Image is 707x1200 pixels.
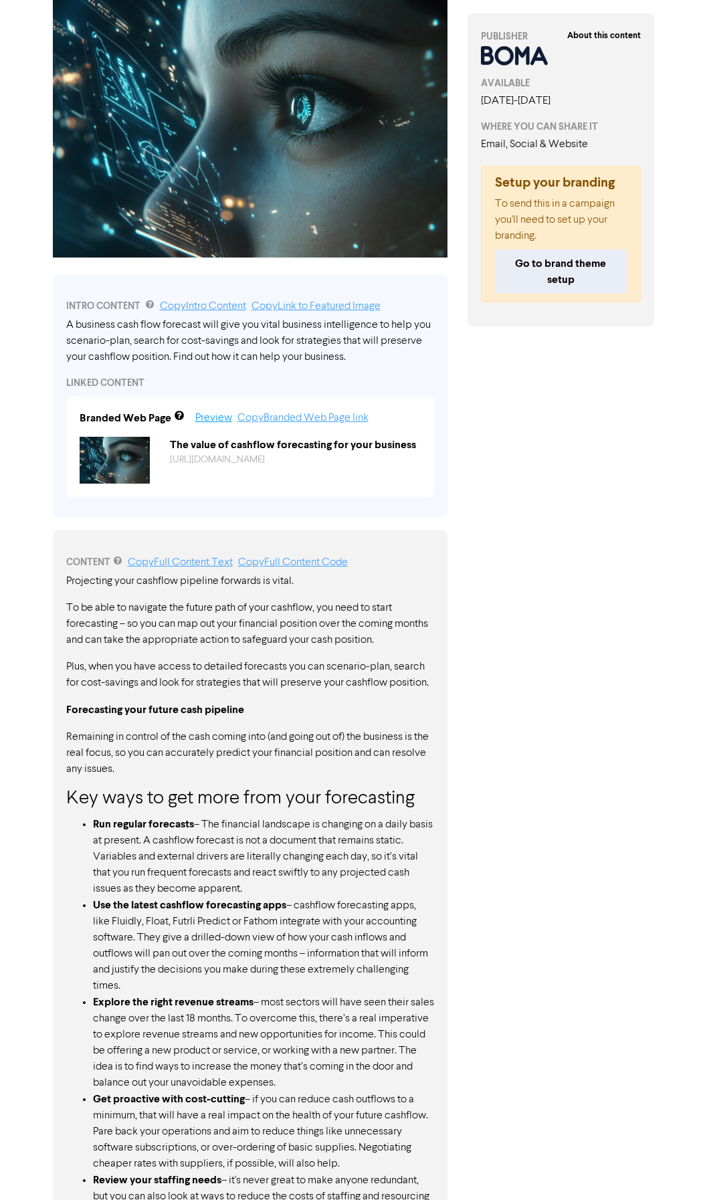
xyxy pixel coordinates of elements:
strong: About this content [567,30,641,41]
a: Copy Intro Content [160,301,246,312]
iframe: Chat Widget [640,1136,707,1200]
div: The value of cashflow forecasting for your business [160,437,431,453]
strong: Forecasting your future cash pipeline [66,703,244,716]
a: [URL][DOMAIN_NAME] [170,455,265,464]
a: Copy Full Content Code [238,557,348,568]
div: CONTENT [66,555,434,571]
p: Remaining in control of the cash coming into (and going out of) the business is the real focus, s... [66,729,434,777]
li: – cashflow forecasting apps, like Fluidly, Float, Futrli Predict or Fathom integrate with your ac... [93,897,434,994]
div: Branded Web Page [80,410,171,426]
p: Plus, when you have access to detailed forecasts you can scenario-plan, search for cost-savings a... [66,659,434,691]
strong: Explore the right revenue streams [93,995,254,1009]
h5: Setup your branding [495,175,627,191]
a: Preview [195,413,232,423]
h3: Key ways to get more from your forecasting [66,788,434,811]
strong: Run regular forecasts [93,817,194,831]
div: https://public2.bomamarketing.com/cp/quQgLXkVNS9AFQOoHZqcU?sa=ZlLeUMFJ [160,453,431,467]
div: AVAILABLE [481,76,641,90]
li: – if you can reduce cash outflows to a minimum, that will have a real impact on the health of you... [93,1091,434,1172]
div: WHERE YOU CAN SHARE IT [481,120,641,134]
p: To be able to navigate the future path of your cashflow, you need to start forecasting – so you c... [66,600,434,648]
p: Projecting your cashflow pipeline forwards is vital. [66,573,434,589]
div: A business cash flow forecast will give you vital business intelligence to help you scenario-plan... [66,317,434,365]
strong: Get proactive with cost-cutting [93,1092,245,1106]
div: Email, Social & Website [481,136,641,153]
strong: Use the latest cashflow forecasting apps [93,898,286,912]
a: Copy Full Content Text [128,557,233,568]
strong: Review your staffing needs [93,1173,221,1187]
a: Copy Link to Featured Image [251,301,381,312]
li: – The financial landscape is changing on a daily basis at present. A cashflow forecast is not a d... [93,816,434,897]
div: PUBLISHER [481,29,641,43]
p: To send this in a campaign you'll need to set up your branding. [495,196,627,244]
div: INTRO CONTENT [66,298,434,314]
div: [DATE] - [DATE] [481,93,641,109]
button: Go to brand theme setup [495,249,627,294]
a: Copy Branded Web Page link [237,413,369,423]
div: LINKED CONTENT [66,376,434,390]
li: – most sectors will have seen their sales change over the last 18 months. To overcome this, there... [93,994,434,1091]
